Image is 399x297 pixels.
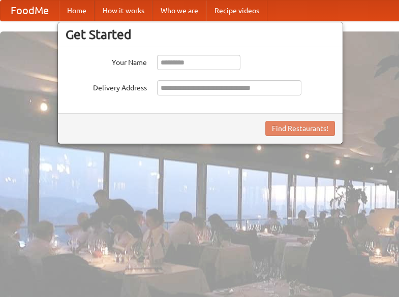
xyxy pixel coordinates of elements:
[1,1,59,21] a: FoodMe
[66,55,147,68] label: Your Name
[66,27,335,42] h3: Get Started
[152,1,206,21] a: Who we are
[59,1,95,21] a: Home
[265,121,335,136] button: Find Restaurants!
[66,80,147,93] label: Delivery Address
[95,1,152,21] a: How it works
[206,1,267,21] a: Recipe videos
